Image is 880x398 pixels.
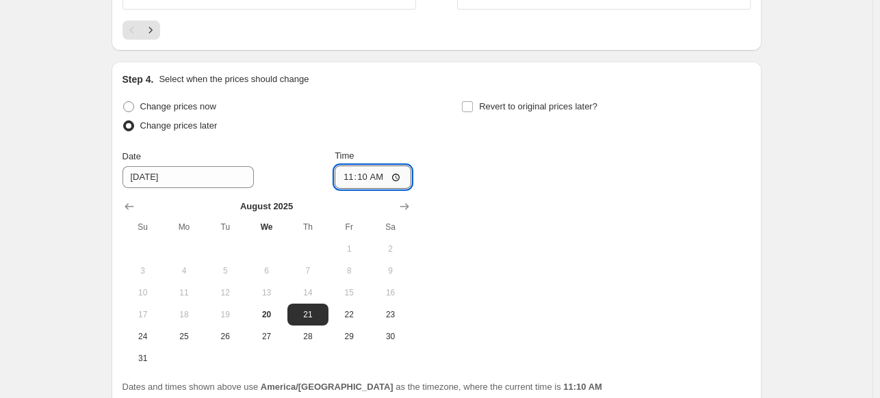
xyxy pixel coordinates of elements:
span: 21 [293,309,323,320]
button: Tuesday August 26 2025 [205,326,246,347]
button: Show previous month, July 2025 [120,197,139,216]
span: Th [293,222,323,233]
button: Sunday August 24 2025 [122,326,164,347]
span: 11 [169,287,199,298]
button: Thursday August 14 2025 [287,282,328,304]
span: 1 [334,243,364,254]
button: Thursday August 7 2025 [287,260,328,282]
span: 6 [251,265,281,276]
span: 3 [128,265,158,276]
span: 28 [293,331,323,342]
span: 26 [210,331,240,342]
button: Tuesday August 19 2025 [205,304,246,326]
span: 20 [251,309,281,320]
button: Saturday August 23 2025 [370,304,411,326]
input: 12:00 [335,165,411,189]
button: Sunday August 17 2025 [122,304,164,326]
button: Show next month, September 2025 [395,197,414,216]
span: Time [335,150,354,161]
button: Saturday August 9 2025 [370,260,411,282]
span: 30 [375,331,405,342]
button: Saturday August 16 2025 [370,282,411,304]
th: Thursday [287,216,328,238]
button: Today Wednesday August 20 2025 [246,304,287,326]
button: Friday August 8 2025 [328,260,370,282]
th: Tuesday [205,216,246,238]
span: Mo [169,222,199,233]
th: Sunday [122,216,164,238]
button: Monday August 18 2025 [164,304,205,326]
span: 25 [169,331,199,342]
span: 10 [128,287,158,298]
button: Next [141,21,160,40]
input: 8/20/2025 [122,166,254,188]
span: 9 [375,265,405,276]
button: Friday August 1 2025 [328,238,370,260]
th: Friday [328,216,370,238]
button: Monday August 4 2025 [164,260,205,282]
span: 15 [334,287,364,298]
span: 22 [334,309,364,320]
button: Monday August 25 2025 [164,326,205,347]
button: Tuesday August 12 2025 [205,282,246,304]
nav: Pagination [122,21,160,40]
span: 12 [210,287,240,298]
span: We [251,222,281,233]
span: 23 [375,309,405,320]
span: Date [122,151,141,161]
span: 14 [293,287,323,298]
span: Dates and times shown above use as the timezone, where the current time is [122,382,602,392]
b: America/[GEOGRAPHIC_DATA] [261,382,393,392]
button: Friday August 22 2025 [328,304,370,326]
b: 11:10 AM [563,382,602,392]
button: Wednesday August 27 2025 [246,326,287,347]
span: 16 [375,287,405,298]
button: Saturday August 30 2025 [370,326,411,347]
span: 13 [251,287,281,298]
th: Saturday [370,216,411,238]
span: Su [128,222,158,233]
span: Fr [334,222,364,233]
span: Tu [210,222,240,233]
th: Wednesday [246,216,287,238]
span: Change prices later [140,120,218,131]
p: Select when the prices should change [159,72,309,86]
button: Wednesday August 13 2025 [246,282,287,304]
button: Thursday August 21 2025 [287,304,328,326]
span: 19 [210,309,240,320]
span: 31 [128,353,158,364]
span: 5 [210,265,240,276]
span: 7 [293,265,323,276]
span: 2 [375,243,405,254]
button: Thursday August 28 2025 [287,326,328,347]
span: 24 [128,331,158,342]
span: 8 [334,265,364,276]
span: 29 [334,331,364,342]
span: Change prices now [140,101,216,111]
button: Sunday August 10 2025 [122,282,164,304]
span: Sa [375,222,405,233]
span: Revert to original prices later? [479,101,597,111]
th: Monday [164,216,205,238]
button: Monday August 11 2025 [164,282,205,304]
button: Tuesday August 5 2025 [205,260,246,282]
button: Sunday August 31 2025 [122,347,164,369]
span: 17 [128,309,158,320]
span: 18 [169,309,199,320]
span: 4 [169,265,199,276]
h2: Step 4. [122,72,154,86]
button: Friday August 29 2025 [328,326,370,347]
span: 27 [251,331,281,342]
button: Wednesday August 6 2025 [246,260,287,282]
button: Sunday August 3 2025 [122,260,164,282]
button: Saturday August 2 2025 [370,238,411,260]
button: Friday August 15 2025 [328,282,370,304]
